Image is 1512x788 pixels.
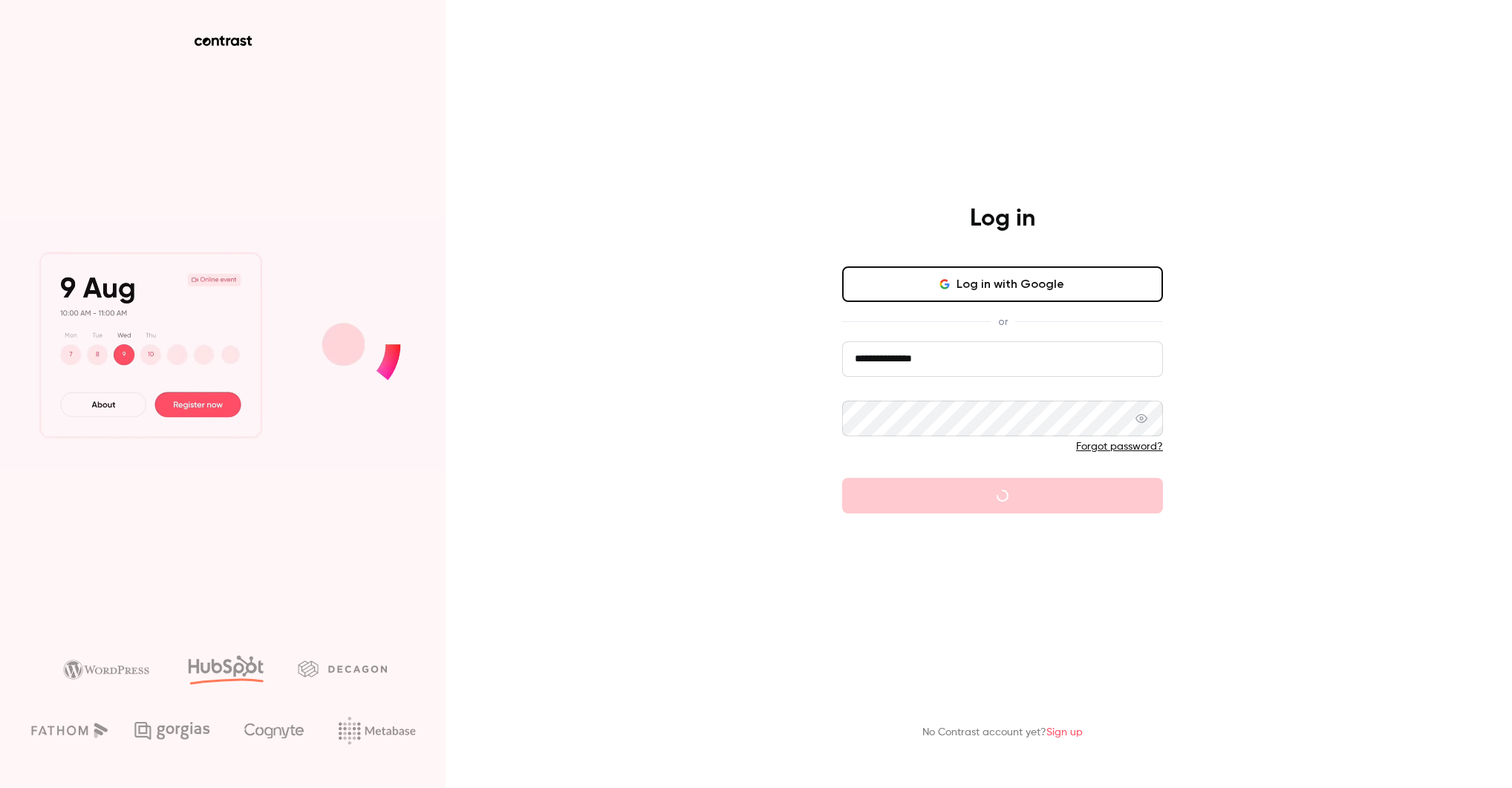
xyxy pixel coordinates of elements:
p: No Contrast account yet? [922,725,1083,741]
button: Log in with Google [842,266,1163,302]
a: Forgot password? [1076,441,1163,452]
img: decagon [298,660,387,677]
h4: Log in [970,204,1035,234]
span: or [991,314,1015,329]
a: Sign up [1046,727,1083,738]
